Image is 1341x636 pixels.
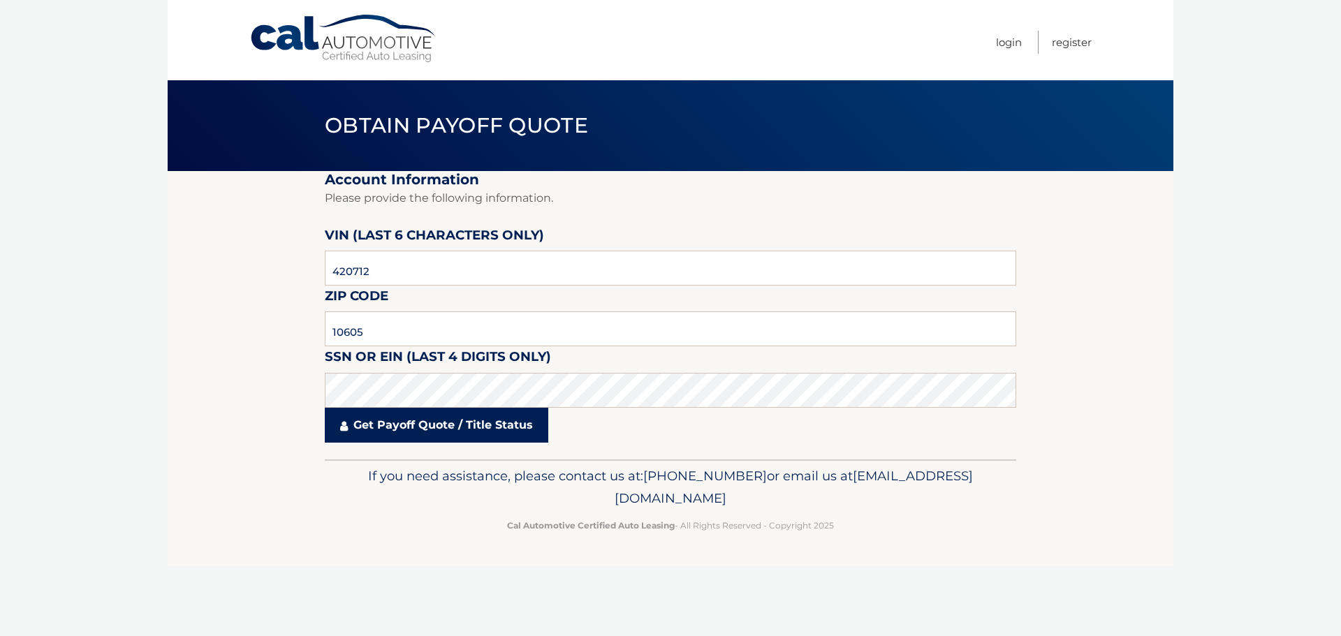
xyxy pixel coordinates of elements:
[996,31,1022,54] a: Login
[325,286,388,311] label: Zip Code
[1052,31,1092,54] a: Register
[325,225,544,251] label: VIN (last 6 characters only)
[325,408,548,443] a: Get Payoff Quote / Title Status
[325,112,588,138] span: Obtain Payoff Quote
[325,188,1016,208] p: Please provide the following information.
[334,465,1007,510] p: If you need assistance, please contact us at: or email us at
[643,468,767,484] span: [PHONE_NUMBER]
[325,171,1016,188] h2: Account Information
[325,346,551,372] label: SSN or EIN (last 4 digits only)
[334,518,1007,533] p: - All Rights Reserved - Copyright 2025
[249,14,438,64] a: Cal Automotive
[507,520,675,531] strong: Cal Automotive Certified Auto Leasing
